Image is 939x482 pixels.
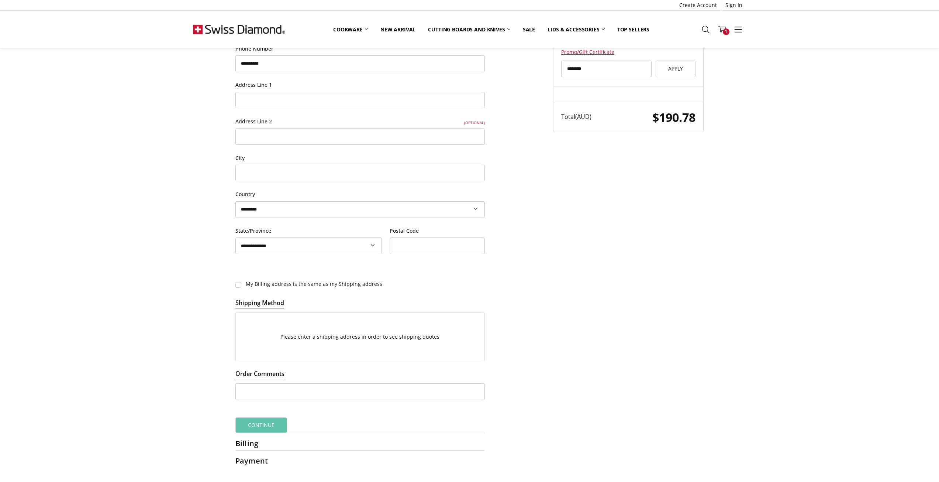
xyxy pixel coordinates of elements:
a: Cutting boards and knives [422,21,517,37]
label: Country [235,190,485,198]
a: Promo/Gift Certificate [561,48,614,55]
button: Continue [235,417,287,433]
a: Sale [517,21,541,37]
span: $190.78 [652,109,695,125]
h2: Payment [235,456,282,465]
span: 1 [723,28,729,35]
a: Lids & Accessories [541,21,611,37]
legend: Shipping Method [235,298,284,308]
img: Free Shipping On Every Order [193,11,285,48]
label: Phone Number [235,45,485,53]
input: Gift Certificate or Coupon Code [561,61,652,77]
label: Postal Code [390,227,485,235]
label: Address Line 2 [235,117,485,126]
label: State/Province [235,227,382,235]
label: Address Line 1 [235,81,485,89]
button: Apply [656,61,696,77]
a: Top Sellers [611,21,656,37]
a: 1 [714,20,730,38]
small: (Optional) [464,120,485,126]
a: New arrival [374,21,422,37]
span: Total (AUD) [561,113,591,121]
h2: Billing [235,439,282,448]
a: Cookware [327,21,374,37]
legend: Order Comments [235,369,284,379]
p: Please enter a shipping address in order to see shipping quotes [236,329,485,345]
label: City [235,154,485,162]
label: My Billing address is the same as my Shipping address [235,281,485,287]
